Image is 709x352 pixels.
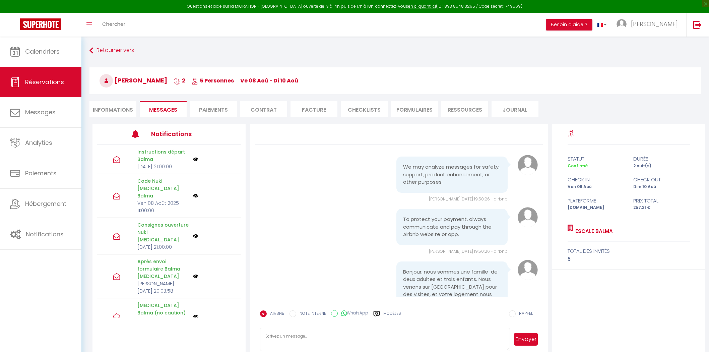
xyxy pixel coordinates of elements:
label: NOTE INTERNE [296,310,326,318]
a: Escale Balma [573,227,613,235]
img: avatar.png [518,155,538,175]
span: Analytics [25,138,52,147]
img: NO IMAGE [193,157,198,162]
img: ... [617,19,627,29]
a: ... [PERSON_NAME] [611,13,686,37]
span: [PERSON_NAME][DATE] 19:50:26 - airbnb [429,196,508,202]
pre: We may analyze messages for safety, support, product enhancement, or other purposes. [403,163,501,186]
span: 5 Personnes [192,77,234,84]
span: Hébergement [25,199,66,208]
span: Paiements [25,169,57,177]
img: avatar.png [518,260,538,280]
p: Après envoi formulaire Balma [MEDICAL_DATA] [137,258,189,280]
pre: To protect your payment, always communicate and pay through the Airbnb website or app. [403,216,501,238]
span: ve 08 Aoû - di 10 Aoû [240,77,298,84]
span: [PERSON_NAME] [100,76,167,84]
span: Notifications [26,230,64,238]
img: NO IMAGE [193,193,198,198]
span: Messages [149,106,177,114]
li: Paiements [190,101,237,117]
div: statut [563,155,629,163]
span: [PERSON_NAME] [631,20,678,28]
iframe: LiveChat chat widget [681,324,709,352]
span: Messages [25,108,56,116]
img: NO IMAGE [193,314,198,319]
img: NO IMAGE [193,233,198,239]
div: Dim 10 Aoû [629,184,694,190]
li: Ressources [441,101,488,117]
div: 2 nuit(s) [629,163,694,169]
div: Ven 08 Aoû [563,184,629,190]
li: CHECKLISTS [341,101,388,117]
label: WhatsApp [338,310,368,317]
img: logout [693,20,702,29]
button: Envoyer [514,333,537,346]
div: check out [629,176,694,184]
span: Chercher [102,20,125,27]
p: Code Nuki [MEDICAL_DATA] Balma [137,177,189,199]
span: 2 [174,77,185,84]
li: Informations [89,101,136,117]
a: Chercher [97,13,130,37]
p: [DATE] 21:00:00 [137,243,189,251]
p: [MEDICAL_DATA] Balma (no caution) [137,302,189,316]
span: Réservations [25,78,64,86]
li: FORMULAIRES [391,101,438,117]
p: [PERSON_NAME][DATE] 19:54:30 [137,316,189,331]
div: [DOMAIN_NAME] [563,204,629,211]
div: 257.21 € [629,204,694,211]
img: avatar.png [518,207,538,227]
p: [DATE] 21:00:00 [137,163,189,170]
p: [PERSON_NAME][DATE] 20:03:58 [137,280,189,295]
label: AIRBNB [267,310,284,318]
pre: Bonjour, nous sommes une famille de deux adultes et trois enfants. Nous venons sur [GEOGRAPHIC_DA... [403,268,501,313]
div: Plateforme [563,197,629,205]
span: Calendriers [25,47,60,56]
div: 5 [568,255,690,263]
p: Ven 08 Août 2025 11:00:00 [137,199,189,214]
button: Besoin d'aide ? [546,19,592,31]
img: Super Booking [20,18,61,30]
p: Instructions départ Balma [137,148,189,163]
label: Modèles [383,310,401,322]
label: RAPPEL [516,310,533,318]
li: Journal [492,101,538,117]
div: total des invités [568,247,690,255]
div: durée [629,155,694,163]
span: [PERSON_NAME][DATE] 19:50:26 - airbnb [429,248,508,254]
h3: Notifications [151,126,211,141]
a: Retourner vers [89,45,701,57]
img: NO IMAGE [193,274,198,279]
div: Prix total [629,197,694,205]
p: Consignes ouverture Nuki [MEDICAL_DATA] [137,221,189,243]
li: Contrat [240,101,287,117]
span: Confirmé [568,163,588,169]
div: check in [563,176,629,184]
li: Facture [291,101,337,117]
a: en cliquant ici [408,3,436,9]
